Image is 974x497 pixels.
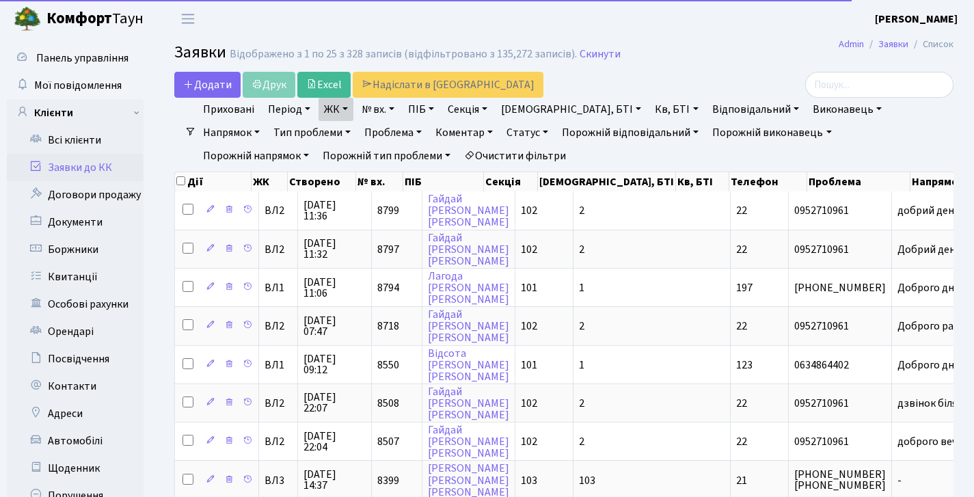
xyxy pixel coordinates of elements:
[297,72,351,98] a: Excel
[794,205,886,216] span: 0952710961
[579,242,584,257] span: 2
[7,263,144,291] a: Квитанції
[171,8,205,30] button: Переключити навігацію
[579,434,584,449] span: 2
[794,282,886,293] span: [PHONE_NUMBER]
[430,121,498,144] a: Коментар
[303,469,366,491] span: [DATE] 14:37
[268,121,356,144] a: Тип проблеми
[174,72,241,98] a: Додати
[7,154,144,181] a: Заявки до КК
[252,172,288,191] th: ЖК
[359,121,427,144] a: Проблема
[377,203,399,218] span: 8799
[736,358,753,373] span: 123
[805,72,953,98] input: Пошук...
[521,280,537,295] span: 101
[878,37,908,51] a: Заявки
[14,5,41,33] img: logo.png
[7,44,144,72] a: Панель управління
[34,78,122,93] span: Мої повідомлення
[198,121,265,144] a: Напрямок
[807,172,910,191] th: Проблема
[521,396,537,411] span: 102
[428,422,509,461] a: Гайдай[PERSON_NAME][PERSON_NAME]
[496,98,647,121] a: [DEMOGRAPHIC_DATA], БТІ
[356,172,403,191] th: № вх.
[377,473,399,488] span: 8399
[303,353,366,375] span: [DATE] 09:12
[7,72,144,99] a: Мої повідомлення
[288,172,356,191] th: Створено
[818,30,974,59] nav: breadcrumb
[649,98,703,121] a: Кв, БТІ
[265,244,292,255] span: ВЛ2
[7,373,144,400] a: Контакти
[501,121,554,144] a: Статус
[459,144,571,167] a: Очистити фільтри
[736,203,747,218] span: 22
[265,321,292,332] span: ВЛ2
[707,98,804,121] a: Відповідальний
[377,434,399,449] span: 8507
[265,398,292,409] span: ВЛ2
[839,37,864,51] a: Admin
[736,396,747,411] span: 22
[707,121,837,144] a: Порожній виконавець
[7,236,144,263] a: Боржники
[7,126,144,154] a: Всі клієнти
[46,8,144,31] span: Таун
[428,191,509,230] a: Гайдай[PERSON_NAME][PERSON_NAME]
[303,392,366,414] span: [DATE] 22:07
[428,230,509,269] a: Гайдай[PERSON_NAME][PERSON_NAME]
[183,77,232,92] span: Додати
[736,280,753,295] span: 197
[579,396,584,411] span: 2
[580,48,621,61] a: Скинути
[579,280,584,295] span: 1
[521,358,537,373] span: 101
[175,172,252,191] th: Дії
[265,475,292,486] span: ВЛ3
[303,315,366,337] span: [DATE] 07:47
[377,280,399,295] span: 8794
[7,455,144,482] a: Щоденник
[807,98,887,121] a: Виконавець
[521,203,537,218] span: 102
[198,98,260,121] a: Приховані
[729,172,807,191] th: Телефон
[356,98,400,121] a: № вх.
[262,98,316,121] a: Період
[579,203,584,218] span: 2
[377,396,399,411] span: 8508
[7,318,144,345] a: Орендарі
[265,360,292,371] span: ВЛ1
[377,358,399,373] span: 8550
[794,321,886,332] span: 0952710961
[36,51,128,66] span: Панель управління
[265,205,292,216] span: ВЛ2
[303,277,366,299] span: [DATE] 11:06
[579,473,595,488] span: 103
[265,282,292,293] span: ВЛ1
[556,121,704,144] a: Порожній відповідальний
[736,242,747,257] span: 22
[579,319,584,334] span: 2
[303,200,366,221] span: [DATE] 11:36
[7,400,144,427] a: Адреси
[265,436,292,447] span: ВЛ2
[521,473,537,488] span: 103
[736,319,747,334] span: 22
[794,436,886,447] span: 0952710961
[875,11,958,27] a: [PERSON_NAME]
[794,360,886,371] span: 0634864402
[46,8,112,29] b: Комфорт
[428,269,509,307] a: Лагода[PERSON_NAME][PERSON_NAME]
[794,469,886,491] span: [PHONE_NUMBER] [PHONE_NUMBER]
[908,37,953,52] li: Список
[521,319,537,334] span: 102
[198,144,314,167] a: Порожній напрямок
[319,98,353,121] a: ЖК
[377,319,399,334] span: 8718
[538,172,676,191] th: [DEMOGRAPHIC_DATA], БТІ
